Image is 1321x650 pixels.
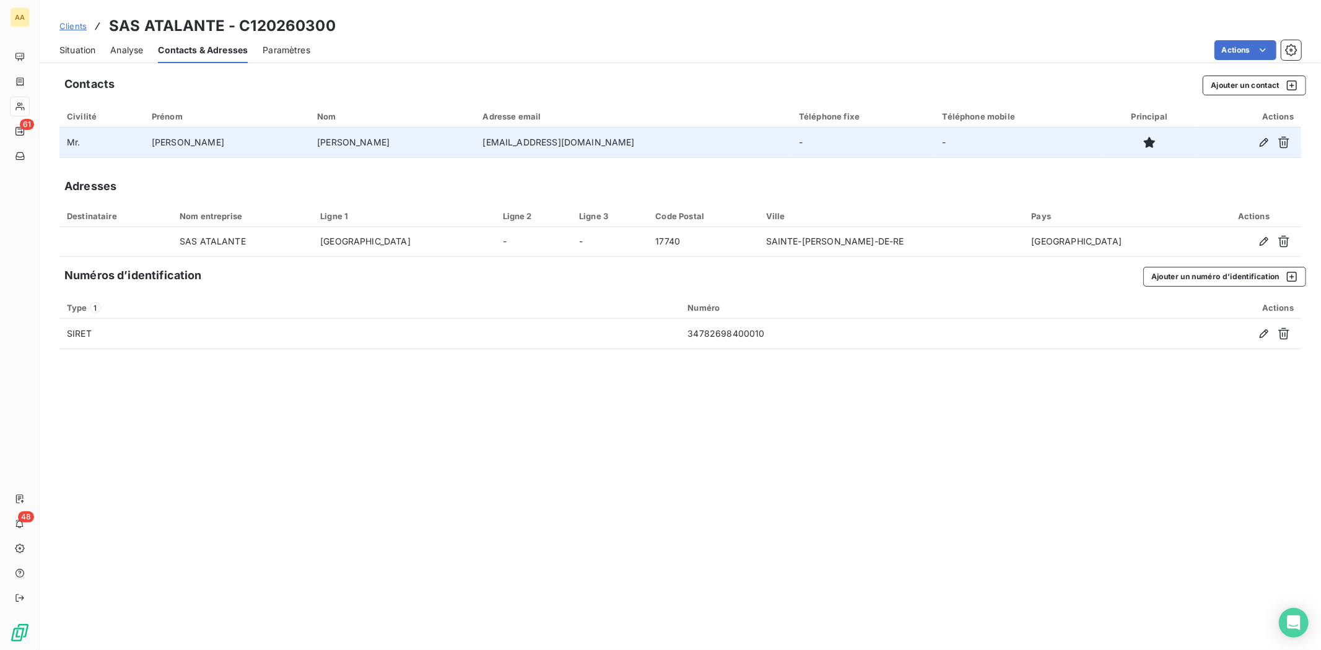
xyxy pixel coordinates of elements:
td: 34782698400010 [681,319,1070,349]
img: Logo LeanPay [10,623,30,643]
td: SIRET [59,319,681,349]
div: Ligne 3 [579,211,640,221]
div: Numéro [688,303,1063,313]
span: 61 [20,119,34,130]
div: Type [67,302,673,313]
div: Ligne 1 [320,211,487,221]
button: Ajouter un contact [1203,76,1306,95]
h5: Adresses [64,178,116,195]
div: Ligne 2 [503,211,564,221]
div: Destinataire [67,211,165,221]
td: 17740 [648,227,759,257]
div: Téléphone mobile [943,111,1094,121]
span: 48 [18,511,34,522]
h5: Numéros d’identification [64,267,202,284]
div: Téléphone fixe [799,111,928,121]
span: Paramètres [263,44,310,56]
td: - [495,227,572,257]
div: Prénom [152,111,302,121]
td: SAS ATALANTE [172,227,313,257]
td: - [935,128,1101,157]
td: Mr. [59,128,144,157]
button: Actions [1214,40,1276,60]
td: - [572,227,648,257]
span: Clients [59,21,87,31]
button: Ajouter un numéro d’identification [1143,267,1306,287]
div: Adresse email [483,111,785,121]
div: Nom entreprise [180,211,305,221]
td: [PERSON_NAME] [144,128,310,157]
div: Principal [1109,111,1190,121]
a: Clients [59,20,87,32]
td: [PERSON_NAME] [310,128,475,157]
div: Open Intercom Messenger [1279,608,1309,638]
span: 1 [90,302,101,313]
div: Actions [1077,303,1294,313]
span: Analyse [110,44,143,56]
div: Pays [1032,211,1199,221]
div: Actions [1214,211,1294,221]
td: [GEOGRAPHIC_DATA] [313,227,495,257]
div: Ville [766,211,1017,221]
h3: SAS ATALANTE - C120260300 [109,15,336,37]
div: Civilité [67,111,137,121]
div: AA [10,7,30,27]
div: Code Postal [656,211,751,221]
td: - [791,128,935,157]
h5: Contacts [64,76,115,93]
div: Actions [1205,111,1294,121]
div: Nom [317,111,468,121]
td: [EMAIL_ADDRESS][DOMAIN_NAME] [476,128,792,157]
span: Contacts & Adresses [158,44,248,56]
span: Situation [59,44,95,56]
td: SAINTE-[PERSON_NAME]-DE-RE [759,227,1024,257]
td: [GEOGRAPHIC_DATA] [1024,227,1206,257]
